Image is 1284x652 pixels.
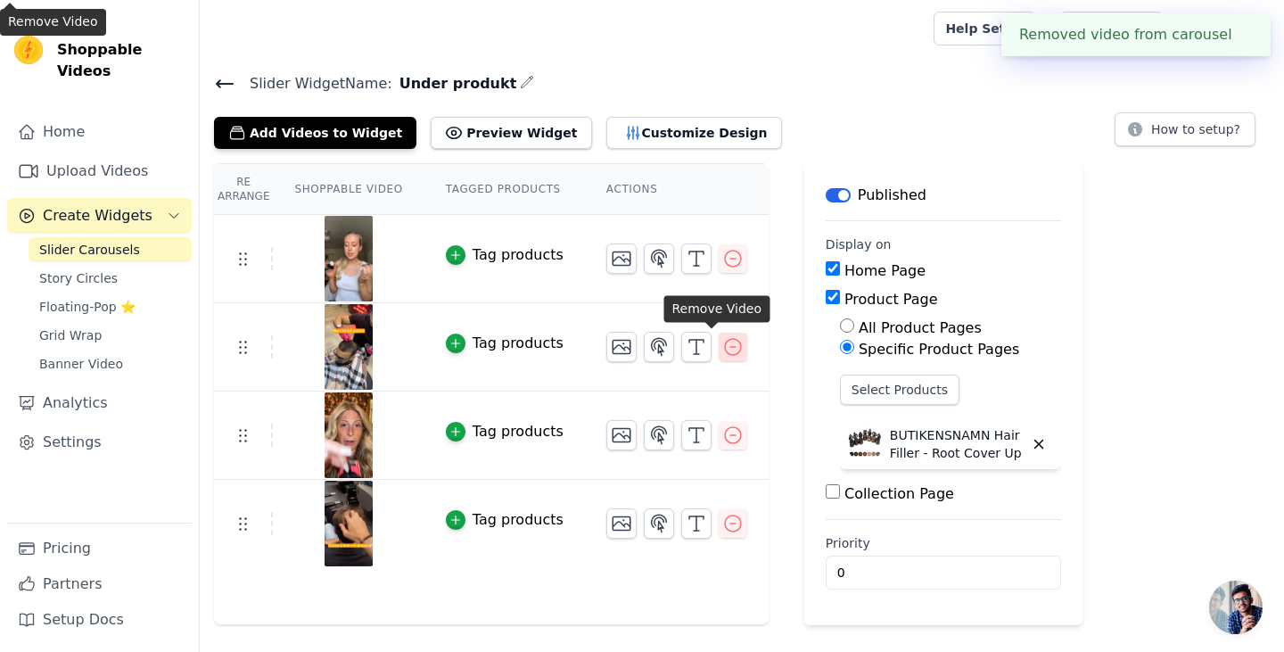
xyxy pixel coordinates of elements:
p: HairFillo [1206,12,1270,45]
a: Help Setup [934,12,1034,45]
div: Tag products [473,421,564,442]
label: Specific Product Pages [859,341,1019,358]
a: Slider Carousels [29,237,192,262]
button: Create Widgets [7,198,192,234]
a: Pricing [7,531,192,566]
label: All Product Pages [859,319,982,336]
div: Tag products [473,333,564,354]
div: Öppna chatt [1209,581,1263,634]
button: Change Thumbnail [606,243,637,274]
div: Edit Name [520,71,534,95]
th: Re Arrange [214,164,273,215]
button: Change Thumbnail [606,420,637,450]
button: How to setup? [1115,112,1255,146]
img: vizup-images-ed72.png [324,304,374,390]
button: H HairFillo [1177,12,1270,45]
div: Removed video from carousel [1001,13,1271,56]
span: Floating-Pop ⭐ [39,298,136,316]
th: Tagged Products [424,164,585,215]
img: vizup-images-3912.png [324,481,374,566]
button: Select Products [840,375,959,405]
span: Banner Video [39,355,123,373]
div: Tag products [473,244,564,266]
button: Add Videos to Widget [214,117,416,149]
button: Tag products [446,333,564,354]
label: Collection Page [844,485,954,502]
span: Slider Carousels [39,241,140,259]
span: Under produkt [392,73,517,95]
th: Actions [585,164,769,215]
span: Create Widgets [43,205,152,227]
a: Home [7,114,192,150]
button: Tag products [446,509,564,531]
button: Customize Design [606,117,782,149]
button: Tag products [446,421,564,442]
legend: Display on [826,235,892,253]
a: Settings [7,425,192,460]
a: Story Circles [29,266,192,291]
a: Setup Docs [7,602,192,638]
a: Partners [7,566,192,602]
a: Book Demo [1060,12,1163,45]
img: vizup-images-e6a4.png [324,216,374,301]
div: Tag products [473,509,564,531]
span: Vizup Shoppable Videos [57,18,185,82]
label: Priority [826,534,1061,552]
p: Published [858,185,926,206]
button: Tag products [446,244,564,266]
img: BUTIKENSNAMN Hair Filler - Root Cover Up [847,426,883,462]
button: Change Thumbnail [606,508,637,539]
label: Product Page [844,291,938,308]
p: BUTIKENSNAMN Hair Filler - Root Cover Up [890,426,1024,462]
a: Analytics [7,385,192,421]
a: Grid Wrap [29,323,192,348]
a: Upload Videos [7,153,192,189]
a: Banner Video [29,351,192,376]
img: Vizup [14,36,43,64]
a: Floating-Pop ⭐ [29,294,192,319]
span: Grid Wrap [39,326,102,344]
button: Close [1232,24,1253,45]
button: Change Thumbnail [606,332,637,362]
label: Home Page [844,262,926,279]
img: vizup-images-c818.png [324,392,374,478]
th: Shoppable Video [273,164,424,215]
button: Delete widget [1024,429,1054,459]
a: How to setup? [1115,125,1255,142]
span: Story Circles [39,269,118,287]
button: Preview Widget [431,117,591,149]
span: Slider Widget Name: [235,73,392,95]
